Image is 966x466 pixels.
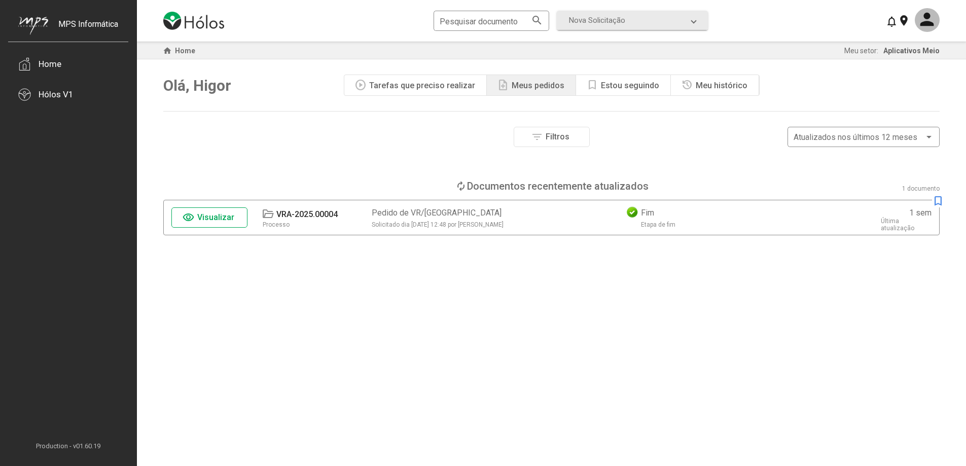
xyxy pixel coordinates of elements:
[601,81,659,90] div: Estou seguindo
[161,45,173,57] mat-icon: home
[497,79,509,91] mat-icon: note_add
[557,11,708,30] mat-expansion-panel-header: Nova Solicitação
[262,208,274,220] mat-icon: folder_open
[641,221,675,228] div: Etapa de fim
[902,185,940,192] div: 1 documento
[263,221,290,228] div: Processo
[369,81,475,90] div: Tarefas que preciso realizar
[881,218,932,232] div: Última atualização
[898,14,910,26] mat-icon: location_on
[514,127,590,147] button: Filtros
[171,207,247,228] button: Visualizar
[372,208,502,218] div: Pedido de VR/[GEOGRAPHIC_DATA]
[372,221,504,228] span: Solicitado dia [DATE] 12:48 por [PERSON_NAME]
[18,16,48,35] img: mps-image-cropped.png
[175,47,195,55] span: Home
[163,77,231,94] span: Olá, Higor
[39,59,61,69] div: Home
[546,132,569,141] span: Filtros
[569,16,625,25] span: Nova Solicitação
[531,14,543,26] mat-icon: search
[932,195,944,207] mat-icon: bookmark
[8,442,128,450] span: Production - v01.60.19
[276,209,338,219] div: VRA-2025.00004
[455,180,467,192] mat-icon: loop
[883,47,940,55] span: Aplicativos Meio
[681,79,693,91] mat-icon: history
[197,212,234,222] span: Visualizar
[354,79,367,91] mat-icon: play_circle
[467,180,649,192] div: Documentos recentemente atualizados
[39,89,74,99] div: Hólos V1
[58,19,118,45] div: MPS Informática
[696,81,747,90] div: Meu histórico
[844,47,878,55] span: Meu setor:
[641,208,654,218] div: Fim
[183,211,195,224] mat-icon: visibility
[586,79,598,91] mat-icon: bookmark
[794,132,917,142] span: Atualizados nos últimos 12 meses
[531,131,543,143] mat-icon: filter_list
[512,81,564,90] div: Meus pedidos
[909,208,932,218] div: 1 sem
[163,12,224,30] img: logo-holos.png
